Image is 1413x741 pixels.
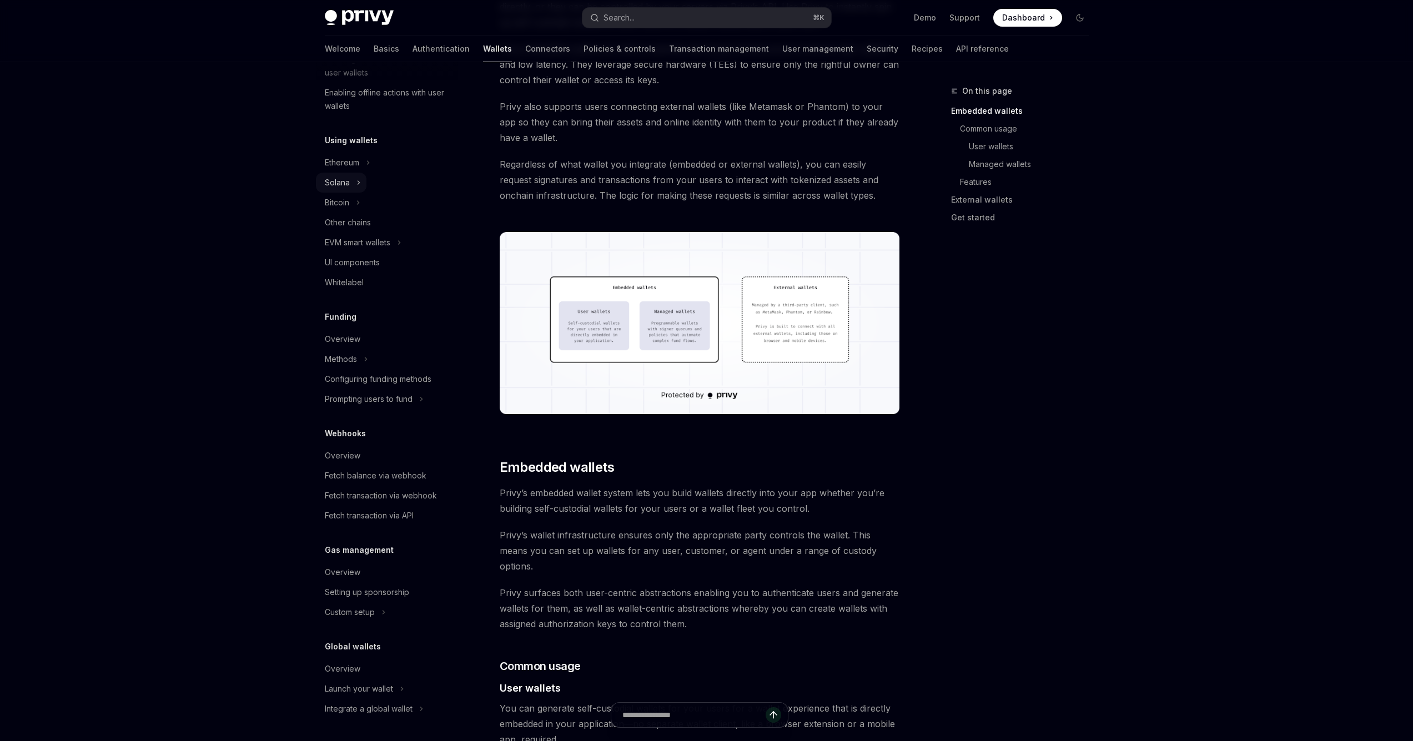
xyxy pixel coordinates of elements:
div: Other chains [325,216,371,229]
div: EVM smart wallets [325,236,390,249]
span: Privy embedded wallets are built on globally distributed infrastructure to ensure high uptime and... [500,41,900,88]
span: Privy surfaces both user-centric abstractions enabling you to authenticate users and generate wal... [500,585,900,632]
div: Overview [325,566,360,579]
div: Overview [325,662,360,676]
button: Bitcoin [316,193,366,213]
a: Basics [374,36,399,62]
span: Dashboard [1002,12,1045,23]
a: Managed wallets [951,155,1098,173]
button: Integrate a global wallet [316,699,429,719]
div: Bitcoin [325,196,349,209]
a: User management [782,36,853,62]
a: Setting up sponsorship [316,582,458,602]
a: Fetch balance via webhook [316,466,458,486]
span: Regardless of what wallet you integrate (embedded or external wallets), you can easily request si... [500,157,900,203]
div: Launch your wallet [325,682,393,695]
div: Ethereum [325,156,359,169]
a: API reference [956,36,1009,62]
div: Search... [604,11,635,24]
a: Features [951,173,1098,191]
span: Common usage [500,658,581,674]
a: Whitelabel [316,273,458,293]
a: Policies & controls [584,36,656,62]
input: Ask a question... [622,703,766,727]
a: User wallets [951,138,1098,155]
span: User wallets [500,680,561,695]
a: Overview [316,659,458,679]
div: Custom setup [325,606,375,619]
span: On this page [962,84,1012,98]
div: Enabling offline actions with user wallets [325,86,451,113]
a: Configuring funding methods [316,369,458,389]
img: dark logo [325,10,394,26]
button: Custom setup [316,602,391,622]
h5: Using wallets [325,134,378,147]
a: Other chains [316,213,458,233]
button: Launch your wallet [316,679,410,699]
div: Overview [325,449,360,462]
h5: Funding [325,310,356,324]
div: Setting up sponsorship [325,586,409,599]
img: images/walletoverview.png [500,232,900,414]
div: Fetch transaction via API [325,509,414,522]
div: Solana [325,176,350,189]
button: Send message [766,707,781,723]
a: Overview [316,446,458,466]
h5: Global wallets [325,640,381,653]
div: Fetch balance via webhook [325,469,426,482]
button: Methods [316,349,374,369]
button: Toggle dark mode [1071,9,1089,27]
a: Common usage [951,120,1098,138]
a: Overview [316,329,458,349]
a: Wallets [483,36,512,62]
a: Dashboard [993,9,1062,27]
a: External wallets [951,191,1098,209]
div: Methods [325,352,357,366]
a: Fetch transaction via webhook [316,486,458,506]
div: Prompting users to fund [325,392,413,406]
a: Enabling offline actions with user wallets [316,83,458,116]
a: Connectors [525,36,570,62]
div: Integrate a global wallet [325,702,413,715]
div: Whitelabel [325,276,364,289]
a: Embedded wallets [951,102,1098,120]
a: Recipes [912,36,943,62]
a: Demo [914,12,936,23]
a: Transaction management [669,36,769,62]
a: UI components [316,253,458,273]
button: Search...⌘K [582,8,831,28]
span: ⌘ K [813,13,824,22]
button: Ethereum [316,153,376,173]
div: Overview [325,332,360,346]
div: Fetch transaction via webhook [325,489,437,502]
h5: Webhooks [325,427,366,440]
a: Welcome [325,36,360,62]
div: Configuring funding methods [325,372,431,386]
span: Privy’s embedded wallet system lets you build wallets directly into your app whether you’re build... [500,485,900,516]
button: Solana [316,173,366,193]
a: Support [949,12,980,23]
button: EVM smart wallets [316,233,407,253]
h5: Gas management [325,543,394,557]
a: Security [867,36,898,62]
span: Privy also supports users connecting external wallets (like Metamask or Phantom) to your app so t... [500,99,900,145]
div: UI components [325,256,380,269]
a: Overview [316,562,458,582]
a: Get started [951,209,1098,226]
button: Prompting users to fund [316,389,429,409]
span: Privy’s wallet infrastructure ensures only the appropriate party controls the wallet. This means ... [500,527,900,574]
a: Authentication [413,36,470,62]
span: Embedded wallets [500,458,614,476]
a: Fetch transaction via API [316,506,458,526]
